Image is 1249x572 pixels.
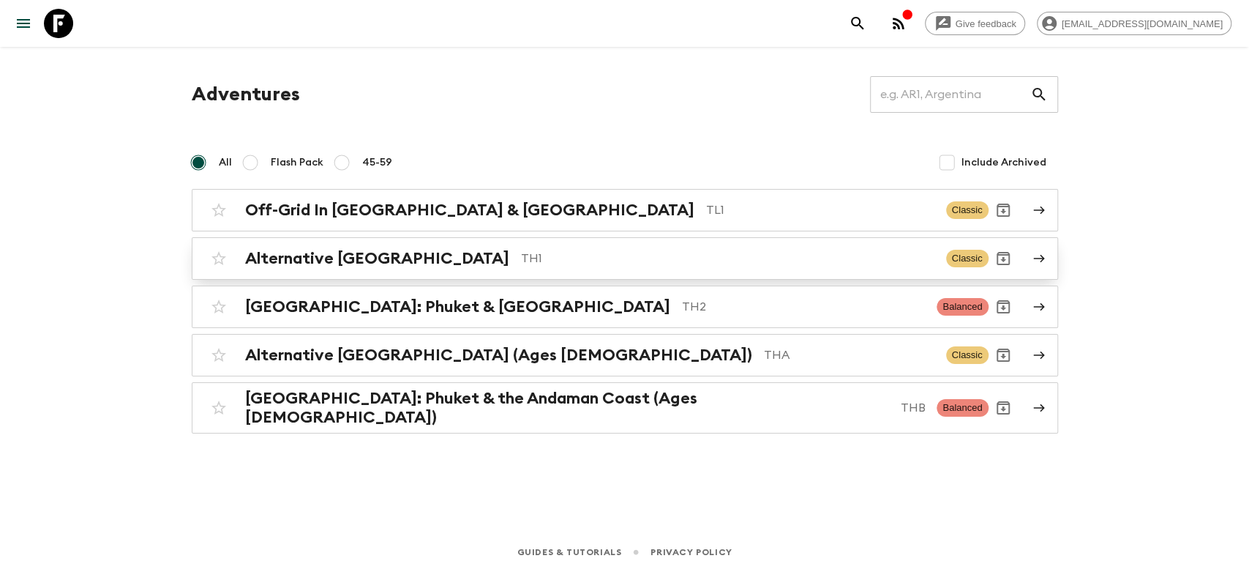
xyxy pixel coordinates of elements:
[192,286,1058,328] a: [GEOGRAPHIC_DATA]: Phuket & [GEOGRAPHIC_DATA]TH2BalancedArchive
[946,201,989,219] span: Classic
[946,346,989,364] span: Classic
[937,298,988,316] span: Balanced
[245,201,694,220] h2: Off-Grid In [GEOGRAPHIC_DATA] & [GEOGRAPHIC_DATA]
[925,12,1025,35] a: Give feedback
[192,334,1058,376] a: Alternative [GEOGRAPHIC_DATA] (Ages [DEMOGRAPHIC_DATA])THAClassicArchive
[362,155,392,170] span: 45-59
[521,250,934,267] p: TH1
[1054,18,1231,29] span: [EMAIL_ADDRESS][DOMAIN_NAME]
[271,155,323,170] span: Flash Pack
[192,237,1058,280] a: Alternative [GEOGRAPHIC_DATA]TH1ClassicArchive
[989,393,1018,423] button: Archive
[219,155,232,170] span: All
[870,74,1030,115] input: e.g. AR1, Argentina
[764,346,934,364] p: THA
[245,249,509,268] h2: Alternative [GEOGRAPHIC_DATA]
[245,346,752,365] h2: Alternative [GEOGRAPHIC_DATA] (Ages [DEMOGRAPHIC_DATA])
[937,399,988,417] span: Balanced
[245,297,670,316] h2: [GEOGRAPHIC_DATA]: Phuket & [GEOGRAPHIC_DATA]
[1037,12,1231,35] div: [EMAIL_ADDRESS][DOMAIN_NAME]
[989,244,1018,273] button: Archive
[900,399,925,417] p: THB
[517,544,621,560] a: Guides & Tutorials
[989,341,1018,370] button: Archive
[9,9,38,38] button: menu
[245,389,889,427] h2: [GEOGRAPHIC_DATA]: Phuket & the Andaman Coast (Ages [DEMOGRAPHIC_DATA])
[192,189,1058,231] a: Off-Grid In [GEOGRAPHIC_DATA] & [GEOGRAPHIC_DATA]TL1ClassicArchive
[682,298,926,316] p: TH2
[989,196,1018,225] button: Archive
[946,250,989,267] span: Classic
[192,382,1058,434] a: [GEOGRAPHIC_DATA]: Phuket & the Andaman Coast (Ages [DEMOGRAPHIC_DATA])THBBalancedArchive
[192,80,300,109] h1: Adventures
[706,201,934,219] p: TL1
[948,18,1024,29] span: Give feedback
[961,155,1046,170] span: Include Archived
[843,9,872,38] button: search adventures
[650,544,732,560] a: Privacy Policy
[989,292,1018,322] button: Archive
